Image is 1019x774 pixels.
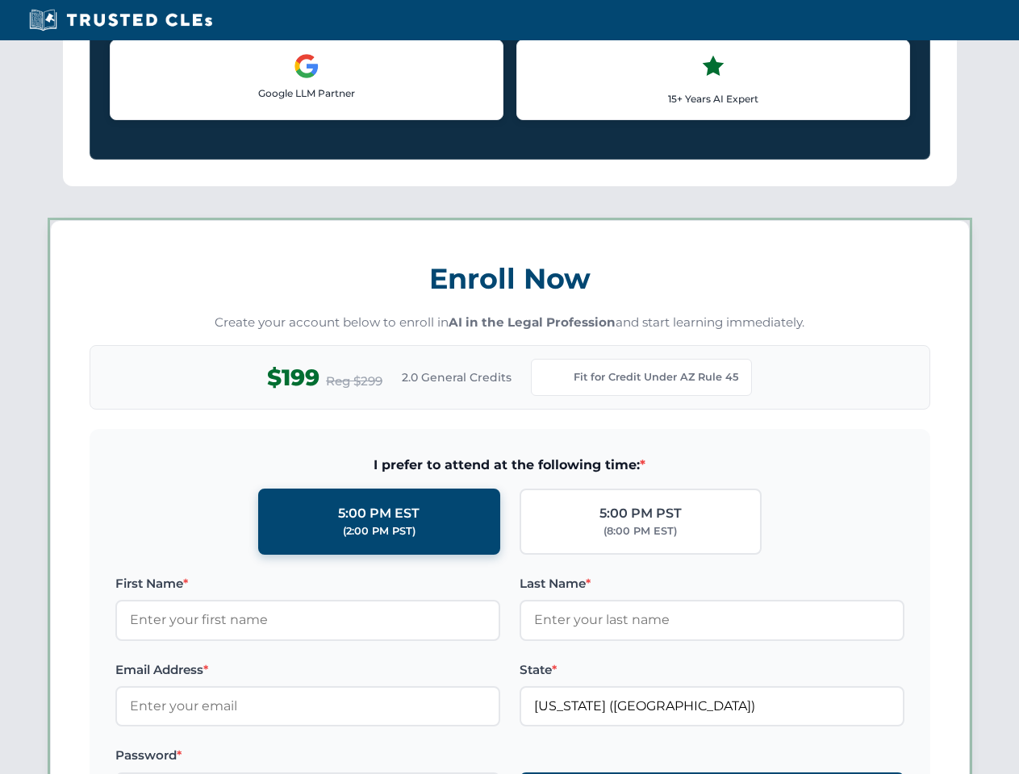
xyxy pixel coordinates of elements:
input: Arizona (AZ) [520,686,904,726]
div: (2:00 PM PST) [343,523,416,539]
input: Enter your email [115,686,500,726]
input: Enter your last name [520,600,904,640]
div: (8:00 PM EST) [603,523,677,539]
div: 5:00 PM PST [599,503,682,524]
span: 2.0 General Credits [402,368,512,386]
strong: AI in the Legal Profession [449,314,616,330]
label: Last Name [520,574,904,593]
span: Reg $299 [326,372,382,391]
input: Enter your first name [115,600,500,640]
h3: Enroll Now [90,253,930,304]
p: Google LLM Partner [123,85,490,101]
img: Google [294,53,319,79]
div: 5:00 PM EST [338,503,420,524]
label: First Name [115,574,500,593]
label: Password [115,746,500,765]
img: Arizona Bar [545,366,567,389]
img: Trusted CLEs [24,8,217,32]
label: Email Address [115,660,500,680]
span: $199 [267,360,319,396]
label: State [520,660,904,680]
span: Fit for Credit Under AZ Rule 45 [574,369,738,385]
p: Create your account below to enroll in and start learning immediately. [90,314,930,332]
p: 15+ Years AI Expert [530,91,896,106]
span: I prefer to attend at the following time: [115,455,904,476]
